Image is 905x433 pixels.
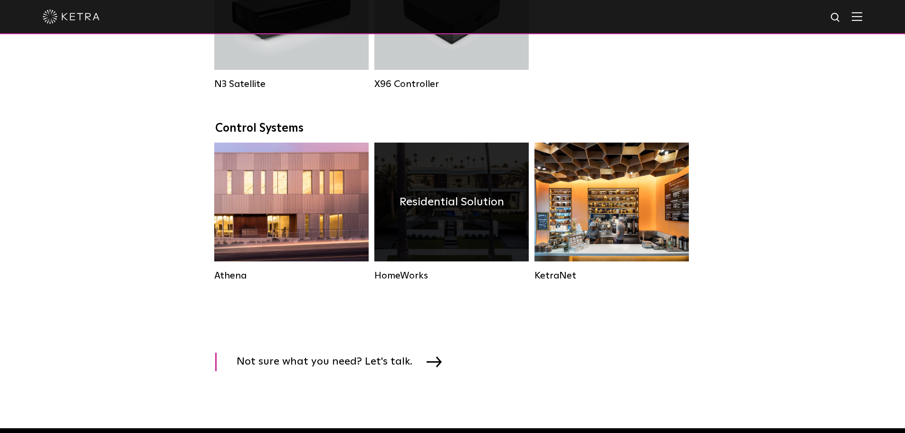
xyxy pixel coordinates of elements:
[427,356,442,367] img: arrow
[214,270,369,281] div: Athena
[830,12,842,24] img: search icon
[374,270,529,281] div: HomeWorks
[43,10,100,24] img: ketra-logo-2019-white
[374,78,529,90] div: X96 Controller
[534,270,689,281] div: KetraNet
[374,143,529,281] a: HomeWorks Residential Solution
[400,193,504,211] h4: Residential Solution
[214,143,369,281] a: Athena Commercial Solution
[214,78,369,90] div: N3 Satellite
[237,353,427,371] span: Not sure what you need? Let's talk.
[215,353,454,371] a: Not sure what you need? Let's talk.
[534,143,689,281] a: KetraNet Legacy System
[852,12,862,21] img: Hamburger%20Nav.svg
[215,122,690,135] div: Control Systems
